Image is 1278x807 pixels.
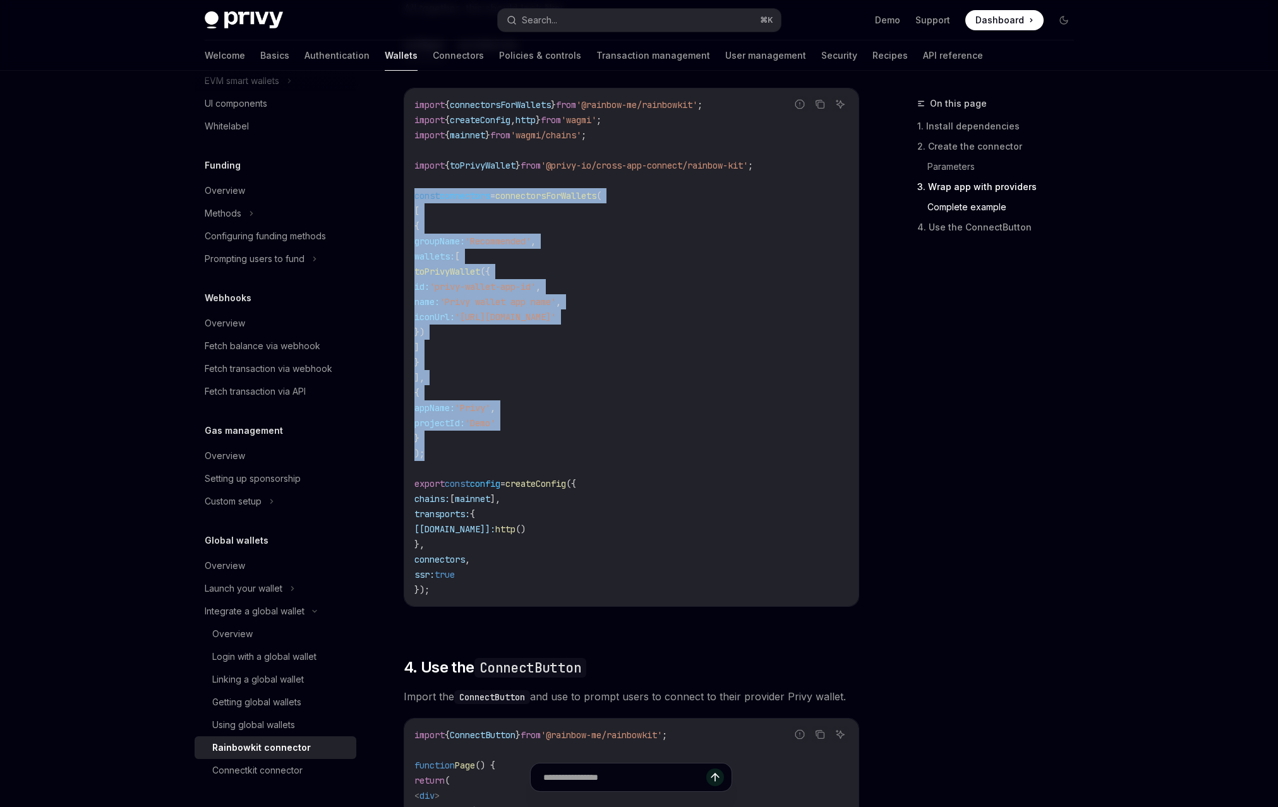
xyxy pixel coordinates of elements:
[205,581,282,596] div: Launch your wallet
[706,768,724,786] button: Send message
[205,533,268,548] h5: Global wallets
[440,190,490,201] span: connectors
[414,296,440,308] span: name:
[195,623,356,645] a: Overview
[414,387,419,398] span: {
[917,116,1084,136] a: 1. Install dependencies
[414,729,445,741] span: import
[414,760,455,771] span: function
[205,229,326,244] div: Configuring funding methods
[195,380,356,403] a: Fetch transaction via API
[490,129,510,141] span: from
[212,763,303,778] div: Connectkit connector
[440,296,556,308] span: 'Privy wallet app name'
[205,316,245,331] div: Overview
[521,729,541,741] span: from
[212,695,301,710] div: Getting global wallets
[521,160,541,171] span: from
[510,129,581,141] span: 'wagmi/chains'
[414,539,425,550] span: },
[195,179,356,202] a: Overview
[522,13,557,28] div: Search...
[414,99,445,111] span: import
[445,729,450,741] span: {
[455,402,490,414] span: 'Privy'
[930,96,987,111] span: On this page
[596,190,601,201] span: (
[195,554,356,577] a: Overview
[505,478,566,489] span: createConfig
[915,14,950,27] a: Support
[205,11,283,29] img: dark logo
[445,114,450,126] span: {
[195,759,356,782] a: Connectkit connector
[414,311,455,323] span: iconUrl:
[531,236,536,247] span: ,
[212,626,253,642] div: Overview
[205,40,245,71] a: Welcome
[450,129,485,141] span: mainnet
[465,236,531,247] span: 'Recommended'
[760,15,773,25] span: ⌘ K
[465,417,495,429] span: 'Demo'
[927,197,1084,217] a: Complete example
[414,190,440,201] span: const
[498,9,781,32] button: Search...⌘K
[923,40,983,71] a: API reference
[541,729,662,741] span: '@rainbow-me/rainbowkit'
[455,760,475,771] span: Page
[414,417,465,429] span: projectId:
[195,668,356,691] a: Linking a global wallet
[445,160,450,171] span: {
[455,311,556,323] span: '[URL][DOMAIN_NAME]'
[435,569,455,580] span: true
[596,40,710,71] a: Transaction management
[195,92,356,115] a: UI components
[697,99,702,111] span: ;
[414,129,445,141] span: import
[536,114,541,126] span: }
[414,554,465,565] span: connectors
[470,478,500,489] span: config
[195,714,356,736] a: Using global wallets
[212,740,311,755] div: Rainbowkit connector
[821,40,857,71] a: Security
[490,493,500,505] span: ],
[205,423,283,438] h5: Gas management
[455,251,460,262] span: [
[500,478,505,489] span: =
[475,760,495,771] span: () {
[450,493,455,505] span: [
[414,205,419,217] span: [
[195,467,356,490] a: Setting up sponsorship
[490,190,495,201] span: =
[581,129,586,141] span: ;
[792,96,808,112] button: Report incorrect code
[433,40,484,71] a: Connectors
[541,114,561,126] span: from
[917,136,1084,157] a: 2. Create the connector
[445,478,470,489] span: const
[454,690,530,704] code: ConnectButton
[212,672,304,687] div: Linking a global wallet
[414,114,445,126] span: import
[551,99,556,111] span: }
[212,649,316,664] div: Login with a global wallet
[195,335,356,357] a: Fetch balance via webhook
[515,729,521,741] span: }
[414,372,425,383] span: ],
[875,14,900,27] a: Demo
[792,726,808,743] button: Report incorrect code
[414,493,450,505] span: chains:
[515,114,536,126] span: http
[465,554,470,565] span: ,
[414,326,425,338] span: })
[917,177,1084,197] a: 3. Wrap app with providers
[205,183,245,198] div: Overview
[205,96,267,111] div: UI components
[205,251,304,266] div: Prompting users to fund
[414,569,435,580] span: ssr:
[499,40,581,71] a: Policies & controls
[195,357,356,380] a: Fetch transaction via webhook
[404,657,586,678] span: 4. Use the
